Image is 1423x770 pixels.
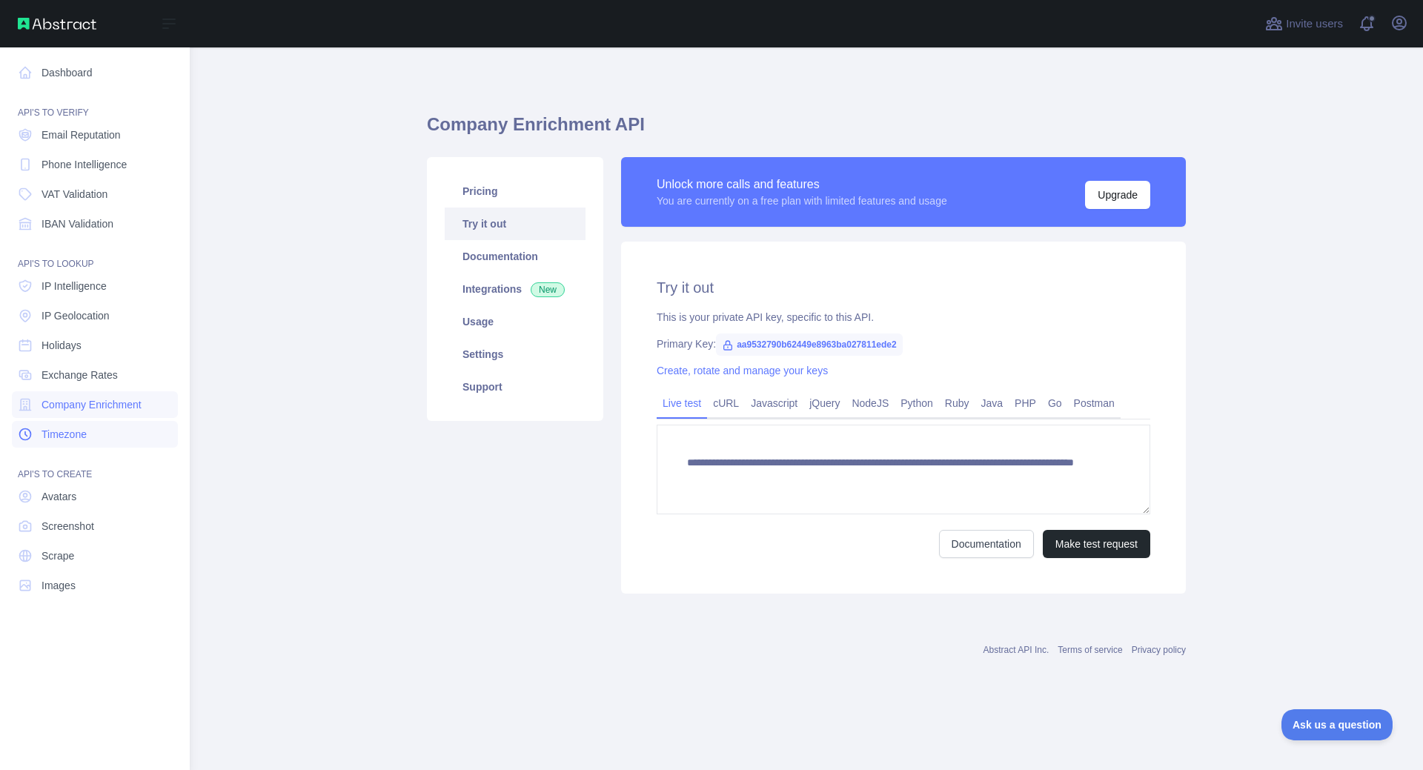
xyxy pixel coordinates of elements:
a: Pricing [445,175,586,208]
span: IP Geolocation [42,308,110,323]
a: Java [975,391,1009,415]
div: API'S TO LOOKUP [12,240,178,270]
div: API'S TO VERIFY [12,89,178,119]
span: Images [42,578,76,593]
h1: Company Enrichment API [427,113,1186,148]
button: Make test request [1043,530,1150,558]
span: Avatars [42,489,76,504]
a: Live test [657,391,707,415]
span: Screenshot [42,519,94,534]
a: Company Enrichment [12,391,178,418]
a: Integrations New [445,273,586,305]
a: IP Intelligence [12,273,178,299]
a: Timezone [12,421,178,448]
span: IP Intelligence [42,279,107,293]
img: Abstract API [18,18,96,30]
span: aa9532790b62449e8963ba027811ede2 [716,333,903,356]
span: Exchange Rates [42,368,118,382]
a: Email Reputation [12,122,178,148]
a: cURL [707,391,745,415]
span: VAT Validation [42,187,107,202]
span: Phone Intelligence [42,157,127,172]
iframe: Toggle Customer Support [1281,709,1393,740]
a: Support [445,371,586,403]
span: New [531,282,565,297]
a: VAT Validation [12,181,178,208]
span: Timezone [42,427,87,442]
a: Postman [1068,391,1121,415]
a: IBAN Validation [12,210,178,237]
span: Holidays [42,338,82,353]
a: Create, rotate and manage your keys [657,365,828,376]
a: Try it out [445,208,586,240]
a: Javascript [745,391,803,415]
a: Documentation [939,530,1034,558]
a: Go [1042,391,1068,415]
a: Screenshot [12,513,178,540]
button: Invite users [1262,12,1346,36]
div: You are currently on a free plan with limited features and usage [657,193,947,208]
a: jQuery [803,391,846,415]
span: Company Enrichment [42,397,142,412]
a: Usage [445,305,586,338]
span: Email Reputation [42,127,121,142]
div: Primary Key: [657,336,1150,351]
div: API'S TO CREATE [12,451,178,480]
div: This is your private API key, specific to this API. [657,310,1150,325]
a: Exchange Rates [12,362,178,388]
a: Settings [445,338,586,371]
a: PHP [1009,391,1042,415]
span: Scrape [42,548,74,563]
a: IP Geolocation [12,302,178,329]
a: Avatars [12,483,178,510]
div: Unlock more calls and features [657,176,947,193]
a: NodeJS [846,391,895,415]
a: Ruby [939,391,975,415]
a: Terms of service [1058,645,1122,655]
a: Documentation [445,240,586,273]
a: Abstract API Inc. [984,645,1049,655]
button: Upgrade [1085,181,1150,209]
a: Dashboard [12,59,178,86]
span: Invite users [1286,16,1343,33]
span: IBAN Validation [42,216,113,231]
a: Python [895,391,939,415]
a: Privacy policy [1132,645,1186,655]
a: Holidays [12,332,178,359]
a: Images [12,572,178,599]
h2: Try it out [657,277,1150,298]
a: Scrape [12,542,178,569]
a: Phone Intelligence [12,151,178,178]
